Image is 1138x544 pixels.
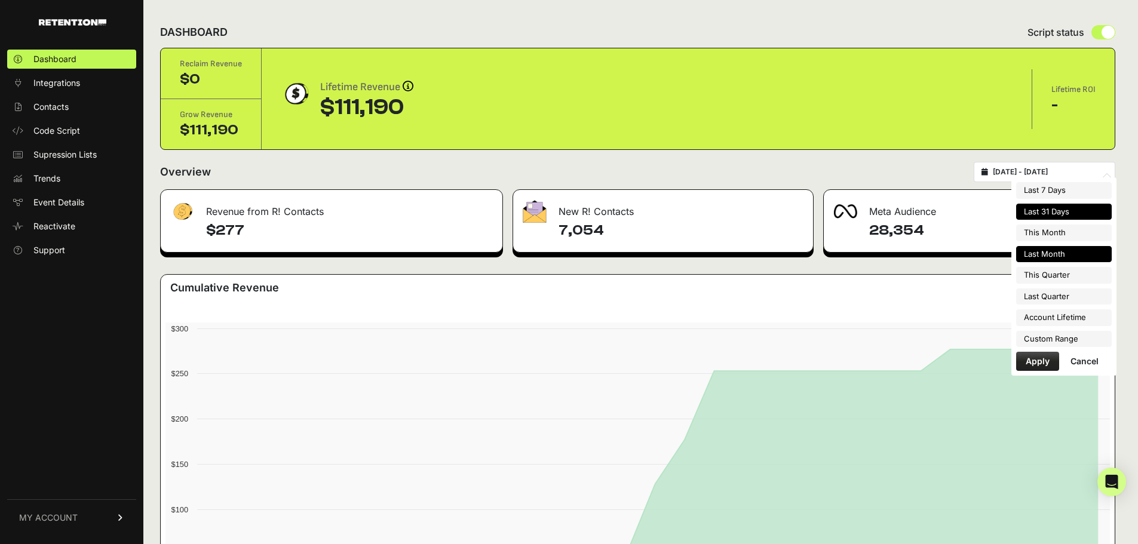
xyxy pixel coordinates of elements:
button: Cancel [1061,352,1108,371]
h4: $277 [206,221,493,240]
div: New R! Contacts [513,190,812,226]
li: Last Month [1016,246,1112,263]
div: Revenue from R! Contacts [161,190,502,226]
li: Last Quarter [1016,288,1112,305]
h2: Overview [160,164,211,180]
div: $111,190 [180,121,242,140]
div: Meta Audience [824,190,1115,226]
img: dollar-coin-05c43ed7efb7bc0c12610022525b4bbbb207c7efeef5aecc26f025e68dcafac9.png [281,79,311,109]
span: Dashboard [33,53,76,65]
button: Apply [1016,352,1059,371]
span: Supression Lists [33,149,97,161]
text: $200 [171,414,188,423]
a: MY ACCOUNT [7,499,136,536]
span: Trends [33,173,60,185]
img: fa-meta-2f981b61bb99beabf952f7030308934f19ce035c18b003e963880cc3fabeebb7.png [833,204,857,219]
li: Last 31 Days [1016,204,1112,220]
span: Reactivate [33,220,75,232]
span: Support [33,244,65,256]
a: Event Details [7,193,136,212]
li: Account Lifetime [1016,309,1112,326]
div: Open Intercom Messenger [1097,468,1126,496]
div: Reclaim Revenue [180,58,242,70]
span: Script status [1027,25,1084,39]
div: $111,190 [320,96,413,119]
img: fa-envelope-19ae18322b30453b285274b1b8af3d052b27d846a4fbe8435d1a52b978f639a2.png [523,200,547,223]
li: Last 7 Days [1016,182,1112,199]
a: Reactivate [7,217,136,236]
h3: Cumulative Revenue [170,279,279,296]
a: Code Script [7,121,136,140]
text: $100 [171,505,188,514]
a: Supression Lists [7,145,136,164]
div: $0 [180,70,242,89]
img: fa-dollar-13500eef13a19c4ab2b9ed9ad552e47b0d9fc28b02b83b90ba0e00f96d6372e9.png [170,200,194,223]
div: Grow Revenue [180,109,242,121]
span: Contacts [33,101,69,113]
a: Contacts [7,97,136,116]
span: Code Script [33,125,80,137]
div: - [1051,96,1096,115]
h4: 7,054 [559,221,803,240]
h4: 28,354 [869,221,1105,240]
li: Custom Range [1016,331,1112,348]
div: Lifetime ROI [1051,84,1096,96]
span: Integrations [33,77,80,89]
li: This Month [1016,225,1112,241]
div: Lifetime Revenue [320,79,413,96]
a: Dashboard [7,50,136,69]
a: Trends [7,169,136,188]
span: Event Details [33,196,84,208]
text: $250 [171,369,188,378]
h2: DASHBOARD [160,24,228,41]
text: $150 [171,460,188,469]
img: Retention.com [39,19,106,26]
li: This Quarter [1016,267,1112,284]
span: MY ACCOUNT [19,512,78,524]
a: Integrations [7,73,136,93]
text: $300 [171,324,188,333]
a: Support [7,241,136,260]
